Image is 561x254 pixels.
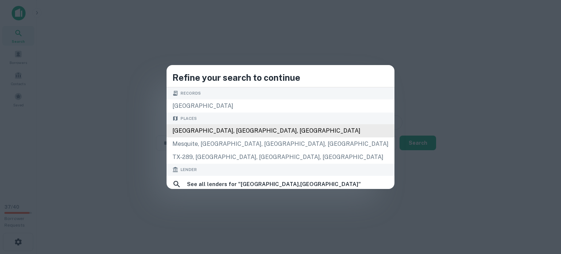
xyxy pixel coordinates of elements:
[167,137,394,151] div: Mesquite, [GEOGRAPHIC_DATA], [GEOGRAPHIC_DATA], [GEOGRAPHIC_DATA]
[180,167,197,173] span: Lender
[167,151,394,164] div: TX-289, [GEOGRAPHIC_DATA], [GEOGRAPHIC_DATA], [GEOGRAPHIC_DATA]
[167,124,394,137] div: [GEOGRAPHIC_DATA], [GEOGRAPHIC_DATA], [GEOGRAPHIC_DATA]
[180,90,201,96] span: Records
[187,180,361,189] h6: See all lenders for " [GEOGRAPHIC_DATA],[GEOGRAPHIC_DATA] "
[524,196,561,231] iframe: Chat Widget
[180,115,197,122] span: Places
[172,71,389,84] h4: Refine your search to continue
[167,99,394,113] div: [GEOGRAPHIC_DATA]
